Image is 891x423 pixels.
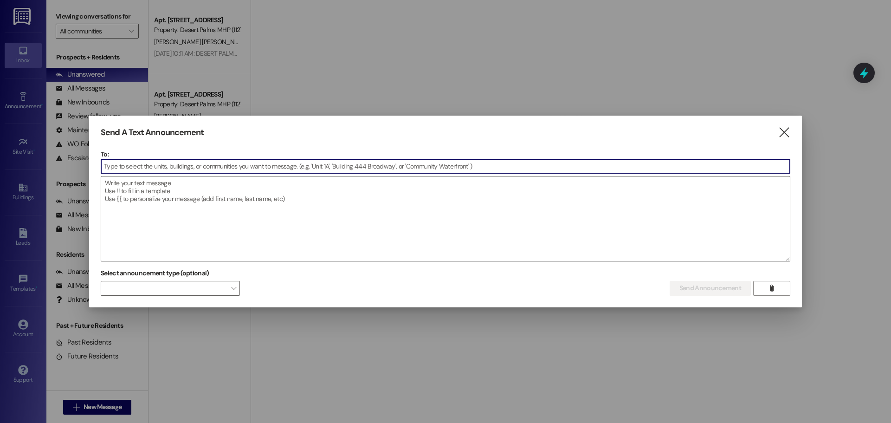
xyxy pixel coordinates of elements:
[778,128,790,137] i: 
[101,159,790,173] input: Type to select the units, buildings, or communities you want to message. (e.g. 'Unit 1A', 'Buildi...
[101,266,209,280] label: Select announcement type (optional)
[670,281,751,296] button: Send Announcement
[101,150,790,159] p: To:
[679,283,741,293] span: Send Announcement
[768,285,775,292] i: 
[101,127,204,138] h3: Send A Text Announcement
